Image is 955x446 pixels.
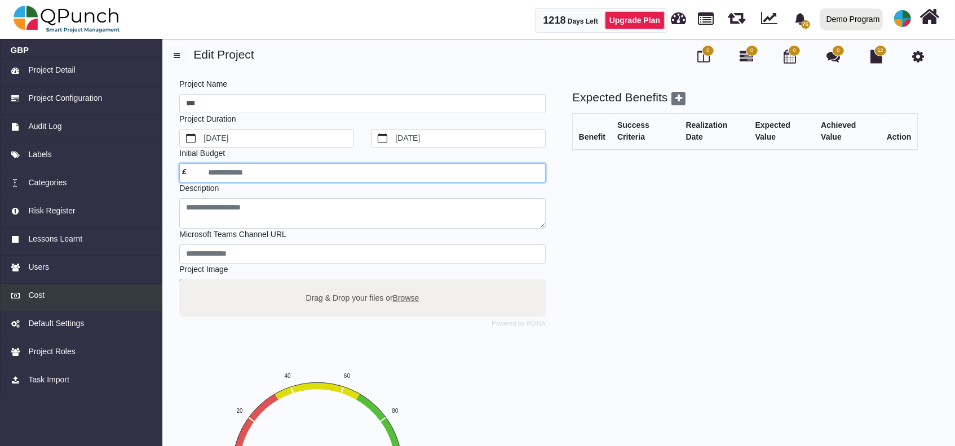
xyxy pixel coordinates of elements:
a: Demo Program [815,1,887,38]
label: Description [179,182,219,194]
span: 12 [878,47,883,55]
button: calendar [180,130,202,148]
i: Gantt [740,50,754,63]
span: Labels [28,149,51,160]
a: Powered by PQINA [492,321,546,326]
span: Users [28,261,49,273]
svg: bell fill [794,13,806,25]
div: Expected Value [755,119,810,143]
img: qpunch-sp.fa6292f.png [14,2,120,36]
span: Risk Register [28,205,75,217]
span: 75 [801,20,810,29]
svg: calendar [378,133,388,144]
a: GBP [11,45,152,55]
div: Achieved Value [821,119,875,143]
span: 0 [706,47,709,55]
i: Board [697,50,710,63]
label: [DATE] [202,130,353,148]
h4: Edit Project [167,47,947,61]
span: Project Configuration [28,92,102,104]
span: Project Roles [28,346,75,358]
span: Categories [28,177,67,189]
i: Document Library [870,50,882,63]
text: 40 [285,373,291,379]
h4: Expected Benefits [572,90,918,105]
div: Demo Program [826,10,880,29]
text: 80 [392,408,399,414]
a: bell fill75 [788,1,815,36]
div: Dynamic Report [755,1,788,38]
button: calendar [372,130,394,148]
span: Days Left [568,17,598,25]
div: Benefit [579,131,605,143]
span: Demo Support [894,10,911,27]
span: Projects [698,7,714,25]
span: 1218 [543,15,565,26]
a: avatar [887,1,918,37]
text: 20 [237,408,244,414]
a: Upgrade Plan [605,11,665,29]
svg: calendar [186,133,196,144]
text: 60 [344,373,351,379]
div: Success Criteria [617,119,674,143]
span: 0 [793,47,796,55]
span: Audit Log [28,121,61,132]
label: Project Duration [179,113,236,125]
i: Home [920,6,940,28]
span: Browse [393,293,419,302]
label: Microsoft Teams Channel URL [179,229,286,240]
span: 0 [750,47,753,55]
span: Add benefits [671,92,686,105]
label: Project Name [179,78,227,90]
label: Initial Budget [179,148,225,159]
a: 0 [740,54,754,63]
span: Default Settings [28,318,84,329]
label: [DATE] [394,130,545,148]
span: Task Import [28,374,69,386]
span: 0 [837,47,840,55]
span: Project Detail [28,64,75,76]
label: Drag & Drop your files or [302,288,423,307]
div: Action [887,131,912,143]
span: Lessons Learnt [28,233,82,245]
span: Dashboard [671,7,687,24]
label: Project Image [179,264,228,275]
span: Waves [728,6,745,24]
i: Calendar [784,50,796,63]
div: Realization Date [686,119,744,143]
span: Cost [28,289,45,301]
img: avatar [894,10,911,27]
i: Punch Discussion [826,50,840,63]
div: Notification [790,8,810,29]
